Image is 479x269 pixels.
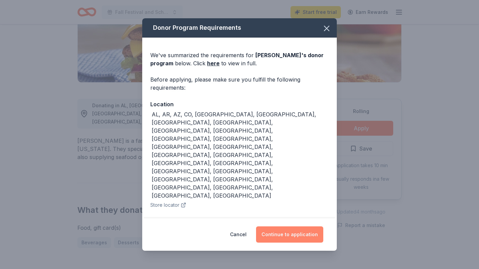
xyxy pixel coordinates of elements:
div: We've summarized the requirements for below. Click to view in full. [150,51,329,67]
button: Cancel [230,226,247,243]
div: AL, AR, AZ, CO, [GEOGRAPHIC_DATA], [GEOGRAPHIC_DATA], [GEOGRAPHIC_DATA], [GEOGRAPHIC_DATA], [GEOG... [152,110,329,200]
a: here [207,59,220,67]
div: Before applying, please make sure you fulfill the following requirements: [150,75,329,92]
div: Donor Program Requirements [142,18,337,38]
div: Location [150,100,329,109]
button: Store locator [150,201,186,209]
div: Preferred recipient [150,217,329,226]
button: Continue to application [256,226,323,243]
